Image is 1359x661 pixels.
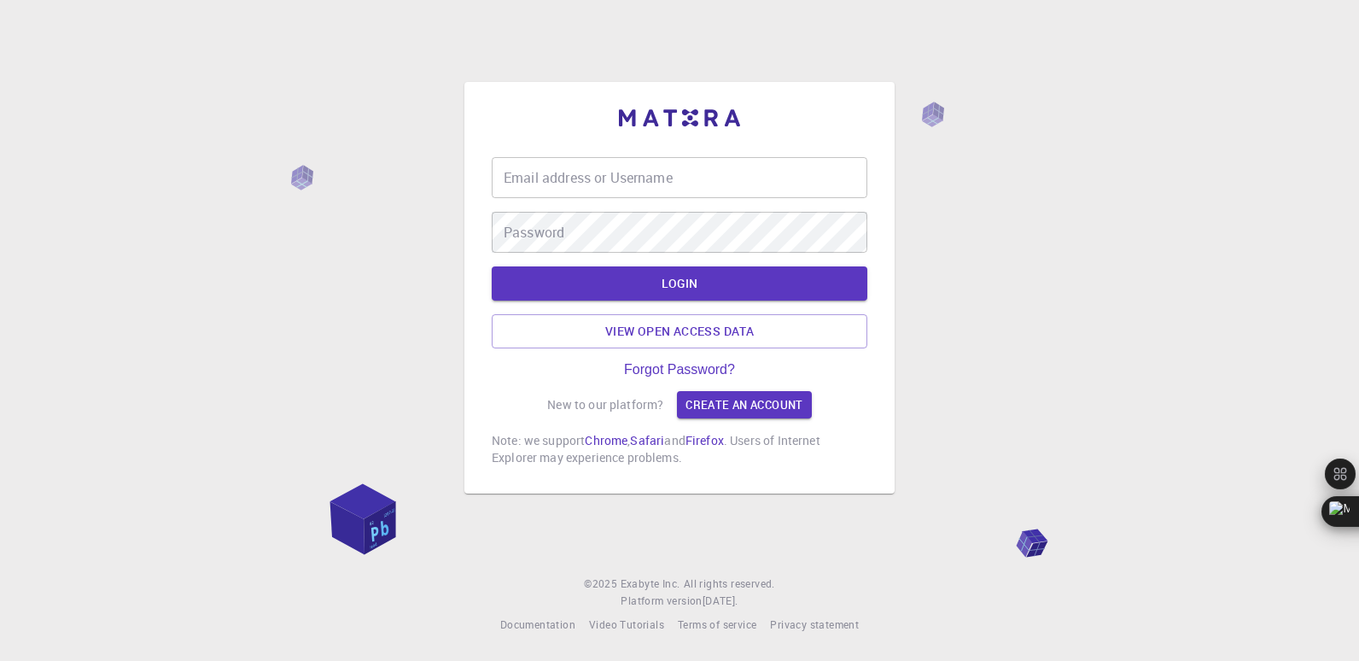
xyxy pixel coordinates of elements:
[500,617,575,634] a: Documentation
[770,617,859,631] span: Privacy statement
[684,576,775,593] span: All rights reserved.
[770,617,859,634] a: Privacy statement
[621,576,680,593] a: Exabyte Inc.
[585,432,627,448] a: Chrome
[703,593,738,610] a: [DATE].
[500,617,575,631] span: Documentation
[678,617,756,631] span: Terms of service
[621,576,680,590] span: Exabyte Inc.
[492,432,867,466] p: Note: we support , and . Users of Internet Explorer may experience problems.
[677,391,811,418] a: Create an account
[621,593,702,610] span: Platform version
[547,396,663,413] p: New to our platform?
[584,576,620,593] span: © 2025
[492,314,867,348] a: View open access data
[685,432,724,448] a: Firefox
[589,617,664,631] span: Video Tutorials
[703,594,738,607] span: [DATE] .
[492,266,867,301] button: LOGIN
[624,362,735,377] a: Forgot Password?
[678,617,756,634] a: Terms of service
[630,432,664,448] a: Safari
[589,617,664,634] a: Video Tutorials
